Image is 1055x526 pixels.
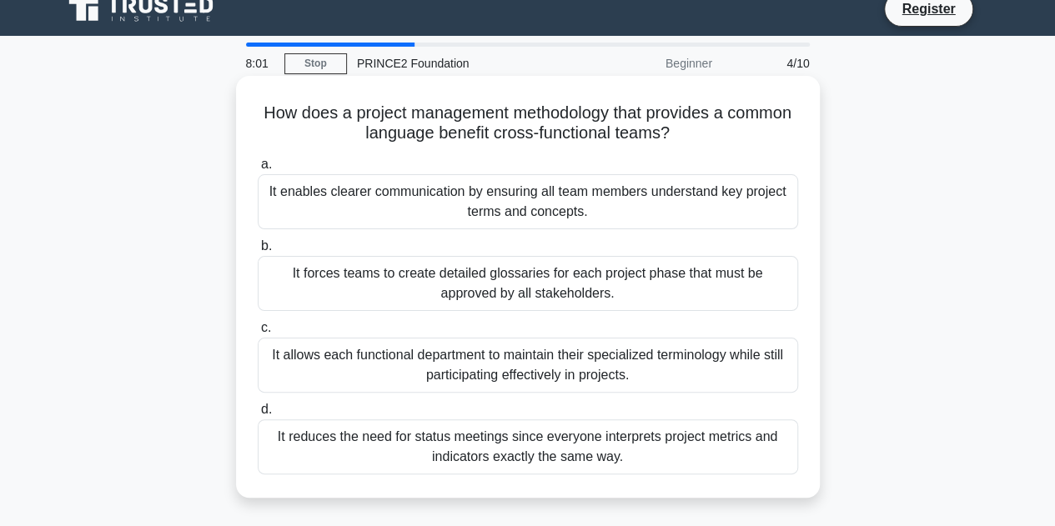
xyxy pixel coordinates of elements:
[284,53,347,74] a: Stop
[347,47,576,80] div: PRINCE2 Foundation
[258,174,798,229] div: It enables clearer communication by ensuring all team members understand key project terms and co...
[258,338,798,393] div: It allows each functional department to maintain their specialized terminology while still partic...
[722,47,820,80] div: 4/10
[261,402,272,416] span: d.
[261,157,272,171] span: a.
[236,47,284,80] div: 8:01
[256,103,800,144] h5: How does a project management methodology that provides a common language benefit cross-functiona...
[261,320,271,334] span: c.
[258,419,798,474] div: It reduces the need for status meetings since everyone interprets project metrics and indicators ...
[258,256,798,311] div: It forces teams to create detailed glossaries for each project phase that must be approved by all...
[576,47,722,80] div: Beginner
[261,238,272,253] span: b.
